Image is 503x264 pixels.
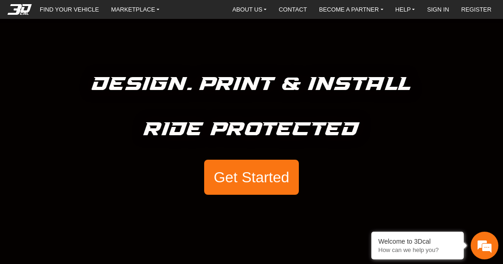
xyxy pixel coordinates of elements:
[92,69,411,100] h5: Design. Print & Install
[378,246,457,253] p: How can we help you?
[144,114,359,145] h5: Ride Protected
[54,68,127,156] span: We're online!
[119,191,176,220] div: Articles
[62,191,119,220] div: FAQs
[229,4,270,15] a: ABOUT US
[315,4,387,15] a: BECOME A PARTNER
[378,238,457,245] div: Welcome to 3Dcal
[424,4,453,15] a: SIGN IN
[392,4,419,15] a: HELP
[108,4,164,15] a: MARKETPLACE
[5,159,176,191] textarea: Type your message and hit 'Enter'
[36,4,103,15] a: FIND YOUR VEHICLE
[204,160,298,195] button: Get Started
[62,48,169,60] div: Chat with us now
[10,48,24,61] div: Navigation go back
[152,5,174,27] div: Minimize live chat window
[275,4,311,15] a: CONTACT
[457,4,495,15] a: REGISTER
[5,207,62,214] span: Conversation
